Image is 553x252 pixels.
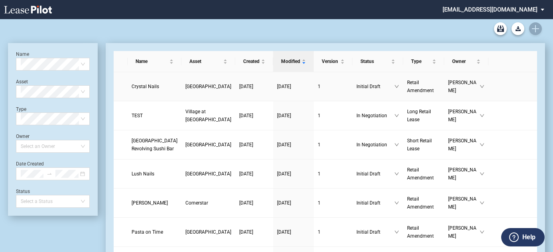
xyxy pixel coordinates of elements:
span: Levittown Shopping Center [185,229,231,235]
span: down [480,230,484,234]
label: Status [16,189,30,194]
span: Village at Allen [185,109,231,122]
a: [GEOGRAPHIC_DATA] Revolving Sushi Bar [132,137,177,153]
span: 1 [318,142,321,148]
span: Asset [189,57,222,65]
span: Type [411,57,431,65]
th: Created [235,51,273,72]
a: Lush Nails [132,170,177,178]
span: Prospect Plaza [185,142,231,148]
a: [DATE] [239,199,269,207]
a: 1 [318,83,348,91]
th: Type [403,51,444,72]
span: Retail Amendment [407,225,434,239]
a: [DATE] [277,228,310,236]
span: swap-right [47,171,52,177]
th: Owner [444,51,488,72]
a: Long Retail Lease [407,108,440,124]
a: [GEOGRAPHIC_DATA] [185,83,231,91]
span: [PERSON_NAME] [448,195,479,211]
span: [PERSON_NAME] [448,166,479,182]
span: 1 [318,171,321,177]
span: Long Retail Lease [407,109,431,122]
label: Asset [16,79,28,85]
th: Asset [181,51,235,72]
span: [PERSON_NAME] [448,79,479,94]
span: [PERSON_NAME] [448,108,479,124]
span: Initial Draft [356,83,394,91]
span: down [480,113,484,118]
span: Created [243,57,260,65]
span: In Negotiation [356,112,394,120]
label: Name [16,51,29,57]
a: [DATE] [239,170,269,178]
th: Version [314,51,352,72]
span: Spring Creek Centre [185,171,231,177]
span: down [394,113,399,118]
span: 1 [318,229,321,235]
span: Cornerstar [185,200,208,206]
a: 1 [318,228,348,236]
a: 1 [318,112,348,120]
span: [DATE] [239,142,253,148]
span: down [394,171,399,176]
a: [GEOGRAPHIC_DATA] [185,141,231,149]
a: [PERSON_NAME] [132,199,177,207]
span: down [394,201,399,205]
a: [DATE] [277,170,310,178]
a: Short Retail Lease [407,137,440,153]
span: Name [136,57,168,65]
span: [DATE] [239,84,253,89]
span: down [394,230,399,234]
span: Retail Amendment [407,167,434,181]
th: Status [352,51,403,72]
a: 1 [318,199,348,207]
span: Tower Shopping Center [185,84,231,89]
span: [DATE] [239,229,253,235]
a: Archive [494,22,507,35]
span: Lush Nails [132,171,154,177]
span: 1 [318,84,321,89]
a: [DATE] [239,228,269,236]
th: Name [128,51,181,72]
a: [DATE] [277,112,310,120]
span: TEST [132,113,143,118]
span: down [480,142,484,147]
a: [DATE] [277,141,310,149]
span: [DATE] [239,200,253,206]
span: [PERSON_NAME] [448,137,479,153]
span: down [394,142,399,147]
span: [DATE] [239,171,253,177]
span: In Negotiation [356,141,394,149]
span: Modified [281,57,300,65]
span: [DATE] [277,229,291,235]
span: down [480,201,484,205]
span: Short Retail Lease [407,138,432,152]
a: Retail Amendment [407,79,440,94]
button: Download Blank Form [512,22,524,35]
a: [DATE] [277,83,310,91]
a: [DATE] [239,83,269,91]
a: Retail Amendment [407,166,440,182]
md-menu: Download Blank Form List [509,22,527,35]
th: Modified [273,51,314,72]
a: [DATE] [239,141,269,149]
span: Retail Amendment [407,196,434,210]
span: down [480,171,484,176]
a: [DATE] [277,199,310,207]
span: to [47,171,52,177]
span: Version [322,57,339,65]
label: Date Created [16,161,44,167]
button: Help [501,228,545,246]
a: Village at [GEOGRAPHIC_DATA] [185,108,231,124]
span: [DATE] [277,113,291,118]
span: [DATE] [277,200,291,206]
span: Shinjuku Station Revolving Sushi Bar [132,138,177,152]
span: Retail Amendment [407,80,434,93]
span: Status [360,57,390,65]
a: 1 [318,170,348,178]
span: [DATE] [277,171,291,177]
span: Initial Draft [356,228,394,236]
a: [GEOGRAPHIC_DATA] [185,170,231,178]
a: 1 [318,141,348,149]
